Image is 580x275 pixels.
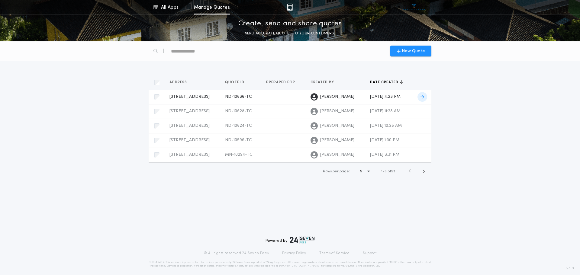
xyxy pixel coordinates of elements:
a: Support [363,251,376,256]
p: Create, send and share quotes [238,19,342,29]
span: [PERSON_NAME] [320,137,354,143]
span: [STREET_ADDRESS] [169,123,210,128]
img: vs-icon [403,4,426,10]
button: 5 [360,167,372,176]
span: [STREET_ADDRESS] [169,138,210,142]
button: New Quote [390,46,431,56]
span: Prepared for [266,80,296,85]
span: of 53 [388,169,395,174]
span: ND-10596-TC [225,138,252,142]
span: 1 [381,170,382,173]
span: 5 [385,170,387,173]
span: Rows per page: [323,170,350,173]
p: SEND ACCURATE QUOTES TO YOUR CUSTOMERS. [245,30,335,37]
span: ND-10628-TC [225,109,252,114]
span: [PERSON_NAME] [320,108,354,114]
a: Privacy Policy [282,251,306,256]
span: Quote ID [225,80,246,85]
span: ND-10636-TC [225,94,252,99]
span: MN-10294-TC [225,152,253,157]
span: New Quote [402,48,425,54]
button: Created by [311,79,339,85]
img: logo [290,236,314,244]
span: [DATE] 1:30 PM [370,138,399,142]
span: [PERSON_NAME] [320,94,354,100]
div: Powered by [266,236,314,244]
span: [DATE] 4:23 PM [370,94,401,99]
p: © All rights reserved. 24|Seven Fees [204,251,269,256]
span: Date created [370,80,400,85]
span: [DATE] 3:31 PM [370,152,399,157]
span: Created by [311,80,335,85]
span: [STREET_ADDRESS] [169,152,210,157]
h1: 5 [360,168,362,174]
p: DISCLAIMER: This estimate is provided for informational purposes only. 24|Seven Fees, a product o... [149,261,431,268]
img: img [287,4,293,11]
span: [DATE] 11:28 AM [370,109,401,114]
span: Address [169,80,188,85]
span: ND-10624-TC [225,123,252,128]
button: Date created [370,79,403,85]
button: Address [169,79,192,85]
span: [PERSON_NAME] [320,123,354,129]
a: Terms of Service [319,251,350,256]
span: [DATE] 10:25 AM [370,123,402,128]
button: Quote ID [225,79,249,85]
a: [URL][DOMAIN_NAME] [291,265,321,267]
span: [STREET_ADDRESS] [169,94,210,99]
span: [STREET_ADDRESS] [169,109,210,114]
span: 3.8.0 [566,266,574,271]
span: [PERSON_NAME] [320,152,354,158]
